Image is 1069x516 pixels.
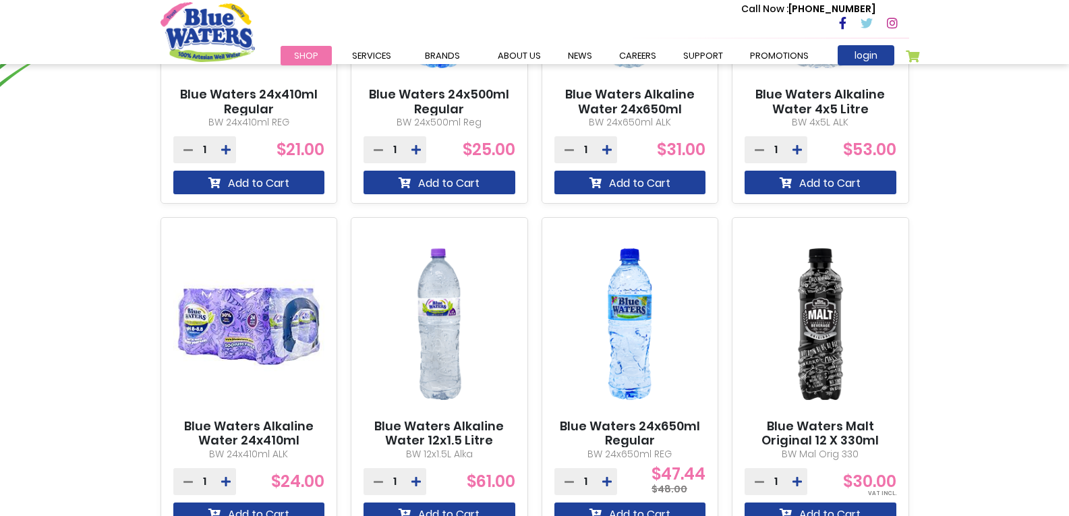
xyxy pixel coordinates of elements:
a: about us [484,46,554,65]
p: BW 12x1.5L Alka [364,447,515,461]
span: Shop [294,49,318,62]
span: $61.00 [467,470,515,492]
a: careers [606,46,670,65]
img: Blue Waters Alkaline Water 24x410ml [173,229,325,419]
span: $25.00 [463,138,515,161]
button: Add to Cart [554,171,706,194]
a: Promotions [736,46,822,65]
p: BW 4x5L ALK [745,115,896,130]
span: $53.00 [843,138,896,161]
p: BW 24x410ml ALK [173,447,325,461]
span: $30.00 [843,470,896,492]
span: $47.44 [652,474,705,487]
a: Blue Waters Alkaline Water 4x5 Litre [745,87,896,116]
a: Blue Waters Alkaline Water 24x650ml Regular [554,87,706,131]
img: Blue Waters Alkaline Water 12x1.5 Litre [364,229,515,419]
p: BW Mal Orig 330 [745,447,896,461]
span: $48.00 [652,482,687,496]
p: [PHONE_NUMBER] [741,2,875,16]
a: Blue Waters 24x500ml Regular [364,87,515,116]
a: Blue Waters Alkaline Water 24x410ml [173,419,325,448]
a: Blue Waters 24x410ml Regular [173,87,325,116]
p: BW 24x410ml REG [173,115,325,130]
p: BW 24x650ml ALK [554,115,706,130]
p: BW 24x500ml Reg [364,115,515,130]
a: Blue Waters 24x650ml Regular [554,419,706,448]
img: Blue Waters Malt Original 12 X 330ml [745,229,896,419]
span: $21.00 [277,138,324,161]
button: Add to Cart [364,171,515,194]
a: support [670,46,736,65]
button: Add to Cart [745,171,896,194]
span: $31.00 [657,138,705,161]
a: News [554,46,606,65]
span: Brands [425,49,460,62]
img: Blue Waters 24x650ml Regular [554,229,706,419]
button: Add to Cart [173,171,325,194]
p: BW 24x650ml REG [554,447,706,461]
span: Services [352,49,391,62]
span: Call Now : [741,2,788,16]
span: $24.00 [271,470,324,492]
a: login [838,45,894,65]
a: store logo [161,2,255,61]
a: Blue Waters Alkaline Water 12x1.5 Litre [364,419,515,448]
a: Blue Waters Malt Original 12 X 330ml [745,419,896,448]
